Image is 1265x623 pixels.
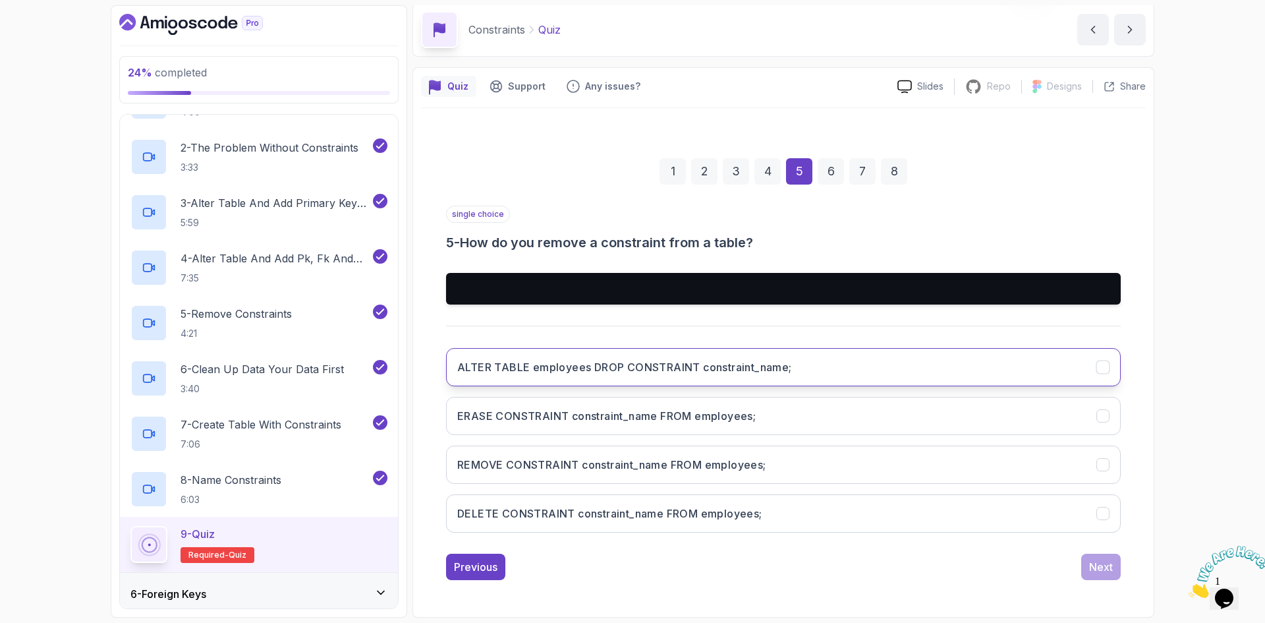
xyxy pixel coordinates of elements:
[457,457,766,473] h3: REMOVE CONSTRAINT constraint_name FROM employees;
[849,158,876,185] div: 7
[181,361,344,377] p: 6 - Clean Up Data Your Data First
[1081,554,1121,580] button: Next
[1089,559,1113,575] div: Next
[1047,80,1082,93] p: Designs
[181,526,215,542] p: 9 - Quiz
[446,206,510,223] p: single choice
[887,80,954,94] a: Slides
[468,22,525,38] p: Constraints
[585,80,640,93] p: Any issues?
[5,5,87,57] img: Chat attention grabber
[181,161,358,174] p: 3:33
[1114,14,1146,45] button: next content
[188,550,229,560] span: Required-
[130,249,387,286] button: 4-Alter Table And Add Pk, Fk And Check Constraints7:35
[181,251,370,266] p: 4 - Alter Table And Add Pk, Fk And Check Constraints
[691,158,717,185] div: 2
[181,216,370,229] p: 5:59
[917,80,943,93] p: Slides
[181,195,370,211] p: 3 - Alter Table And Add Primary Key Connstraint
[229,550,246,560] span: quiz
[446,446,1121,484] button: REMOVE CONSTRAINT constraint_name FROM employees;
[181,417,341,432] p: 7 - Create Table With Constraints
[130,305,387,341] button: 5-Remove Constraints4:21
[1183,541,1265,603] iframe: chat widget
[421,76,476,97] button: quiz button
[508,80,546,93] p: Support
[754,158,781,185] div: 4
[559,76,648,97] button: Feedback button
[181,140,358,156] p: 2 - The Problem Without Constraints
[454,559,497,575] div: Previous
[446,348,1121,386] button: ALTER TABLE employees DROP CONSTRAINT constraint_name;
[1120,80,1146,93] p: Share
[818,158,844,185] div: 6
[457,408,756,424] h3: ERASE CONSTRAINT constraint_name FROM employees;
[181,327,292,340] p: 4:21
[482,76,553,97] button: Support button
[1092,80,1146,93] button: Share
[660,158,686,185] div: 1
[130,138,387,175] button: 2-The Problem Without Constraints3:33
[181,382,344,396] p: 3:40
[786,158,812,185] div: 5
[119,14,293,35] a: Dashboard
[457,506,762,521] h3: DELETE CONSTRAINT constraint_name FROM employees;
[987,80,1011,93] p: Repo
[128,66,152,79] span: 24 %
[130,360,387,397] button: 6-Clean Up Data Your Data First3:40
[181,306,292,322] p: 5 - Remove Constraints
[457,359,792,375] h3: ALTER TABLE employees DROP CONSTRAINT constraint_name;
[881,158,907,185] div: 8
[130,526,387,563] button: 9-QuizRequired-quiz
[538,22,561,38] p: Quiz
[447,80,468,93] p: Quiz
[181,472,281,488] p: 8 - Name Constraints
[128,66,207,79] span: completed
[130,415,387,452] button: 7-Create Table With Constraints7:06
[130,471,387,508] button: 8-Name Constraints6:03
[130,586,206,602] h3: 6 - Foreign Keys
[181,438,341,451] p: 7:06
[120,573,398,615] button: 6-Foreign Keys
[130,194,387,231] button: 3-Alter Table And Add Primary Key Connstraint5:59
[446,554,505,580] button: Previous
[446,494,1121,533] button: DELETE CONSTRAINT constraint_name FROM employees;
[446,397,1121,435] button: ERASE CONSTRAINT constraint_name FROM employees;
[5,5,11,16] span: 1
[723,158,749,185] div: 3
[181,493,281,506] p: 6:03
[446,233,1121,252] h3: 5 - How do you remove a constraint from a table?
[181,272,370,285] p: 7:35
[1077,14,1109,45] button: previous content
